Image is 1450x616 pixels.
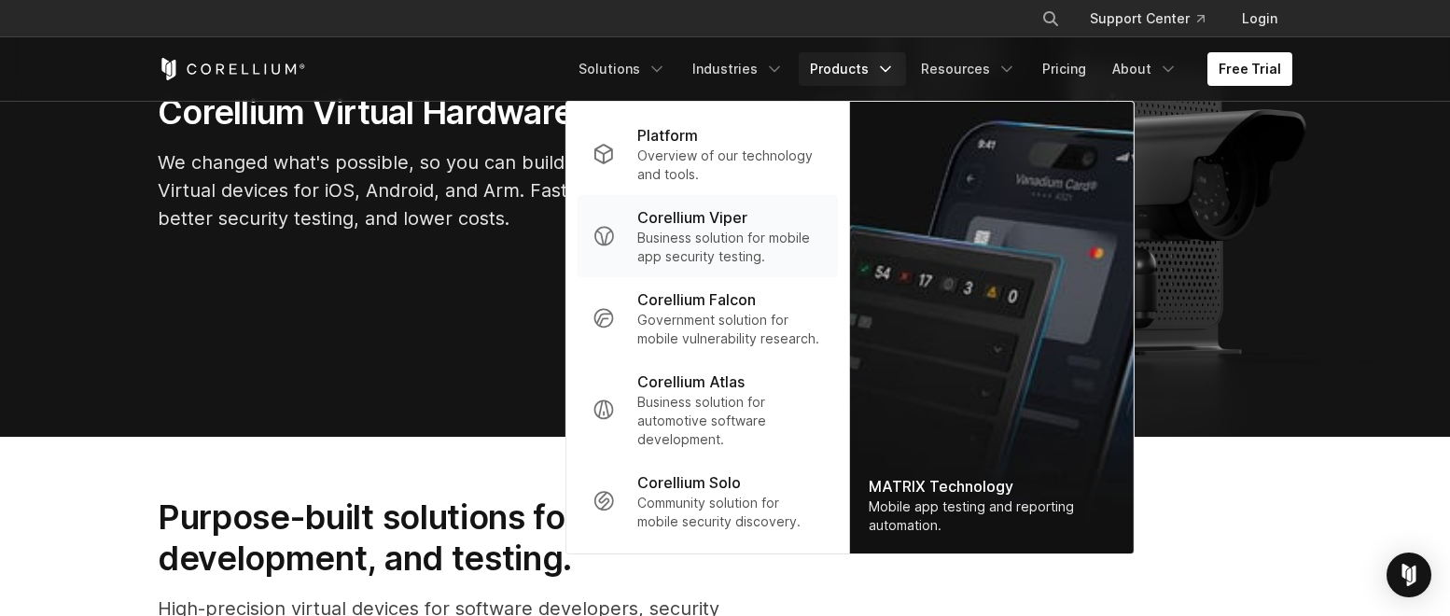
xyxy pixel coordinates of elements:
[567,52,1292,86] div: Navigation Menu
[578,359,838,460] a: Corellium Atlas Business solution for automotive software development.
[578,460,838,542] a: Corellium Solo Community solution for mobile security discovery.
[869,475,1115,497] div: MATRIX Technology
[1019,2,1292,35] div: Navigation Menu
[1101,52,1189,86] a: About
[637,229,823,266] p: Business solution for mobile app security testing.
[637,288,756,311] p: Corellium Falcon
[850,102,1134,553] a: MATRIX Technology Mobile app testing and reporting automation.
[578,113,838,195] a: Platform Overview of our technology and tools.
[158,497,794,580] h2: Purpose-built solutions for research, development, and testing.
[1387,553,1431,597] div: Open Intercom Messenger
[567,52,677,86] a: Solutions
[637,124,698,147] p: Platform
[158,148,718,232] p: We changed what's possible, so you can build what's next. Virtual devices for iOS, Android, and A...
[1031,52,1097,86] a: Pricing
[910,52,1027,86] a: Resources
[681,52,795,86] a: Industries
[637,471,741,494] p: Corellium Solo
[637,147,823,184] p: Overview of our technology and tools.
[637,494,823,531] p: Community solution for mobile security discovery.
[1207,52,1292,86] a: Free Trial
[850,102,1134,553] img: Matrix_WebNav_1x
[578,277,838,359] a: Corellium Falcon Government solution for mobile vulnerability research.
[637,206,747,229] p: Corellium Viper
[578,195,838,277] a: Corellium Viper Business solution for mobile app security testing.
[869,497,1115,535] div: Mobile app testing and reporting automation.
[158,91,718,133] h1: Corellium Virtual Hardware
[1227,2,1292,35] a: Login
[1075,2,1220,35] a: Support Center
[1034,2,1067,35] button: Search
[637,311,823,348] p: Government solution for mobile vulnerability research.
[637,371,745,393] p: Corellium Atlas
[799,52,906,86] a: Products
[637,393,823,449] p: Business solution for automotive software development.
[158,58,306,80] a: Corellium Home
